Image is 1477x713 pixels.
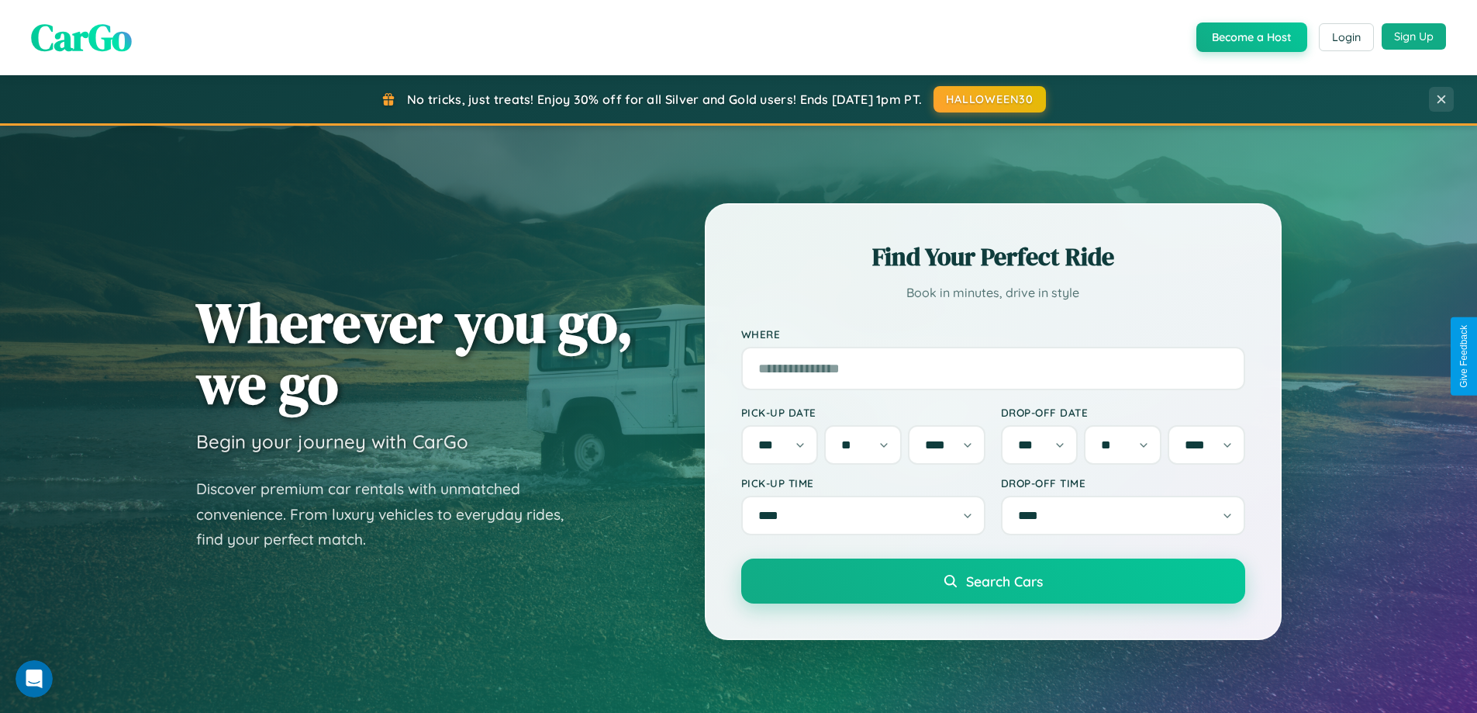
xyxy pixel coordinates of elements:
button: Sign Up [1382,23,1446,50]
p: Discover premium car rentals with unmatched convenience. From luxury vehicles to everyday rides, ... [196,476,584,552]
label: Drop-off Time [1001,476,1245,490]
span: No tricks, just treats! Enjoy 30% off for all Silver and Gold users! Ends [DATE] 1pm PT. [407,92,922,107]
label: Drop-off Date [1001,406,1245,419]
span: Search Cars [966,573,1043,590]
span: CarGo [31,12,132,63]
button: Search Cars [741,559,1245,604]
label: Where [741,327,1245,341]
p: Book in minutes, drive in style [741,282,1245,304]
div: Give Feedback [1458,325,1469,388]
h3: Begin your journey with CarGo [196,430,468,453]
label: Pick-up Date [741,406,985,419]
label: Pick-up Time [741,476,985,490]
button: HALLOWEEN30 [933,86,1046,112]
h1: Wherever you go, we go [196,292,633,414]
button: Become a Host [1196,22,1307,52]
h2: Find Your Perfect Ride [741,240,1245,274]
button: Login [1319,23,1374,51]
iframe: Intercom live chat [16,660,53,697]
